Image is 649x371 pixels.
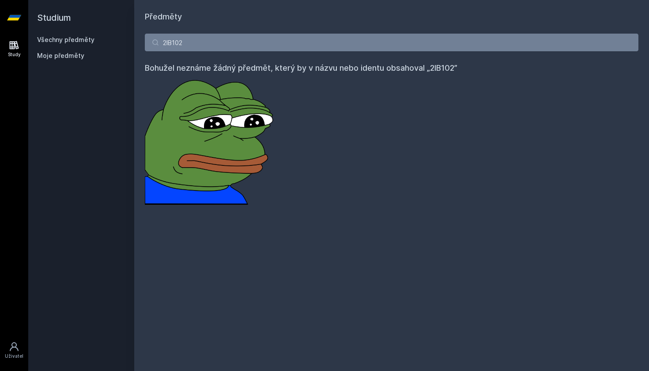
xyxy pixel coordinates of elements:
a: Uživatel [2,337,26,364]
a: Všechny předměty [37,36,94,43]
div: Study [8,51,21,58]
div: Uživatel [5,353,23,360]
img: error_picture.png [145,74,277,205]
span: Moje předměty [37,51,84,60]
h1: Předměty [145,11,638,23]
input: Název nebo ident předmětu… [145,34,638,51]
a: Study [2,35,26,62]
h4: Bohužel neznáme žádný předmět, který by v názvu nebo identu obsahoval „2IB102” [145,62,638,74]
